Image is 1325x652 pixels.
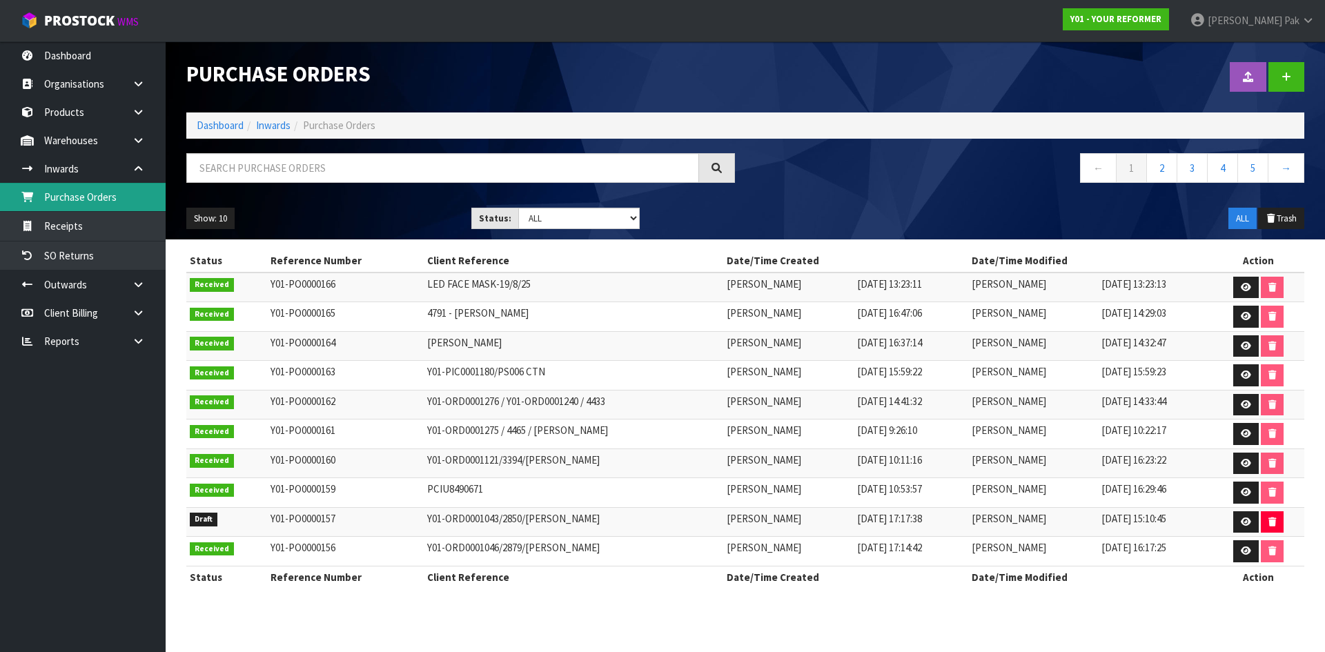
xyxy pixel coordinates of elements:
h1: Purchase Orders [186,62,735,86]
td: Y01-PO0000162 [267,390,424,419]
span: [PERSON_NAME] [727,541,801,554]
th: Action [1213,250,1304,272]
span: [DATE] 16:37:14 [857,336,922,349]
td: Y01-PO0000156 [267,537,424,566]
a: 4 [1207,153,1238,183]
th: Status [186,566,267,588]
th: Client Reference [424,566,723,588]
span: [DATE] 16:29:46 [1101,482,1166,495]
span: Received [190,337,234,350]
small: WMS [117,15,139,28]
span: Received [190,542,234,556]
td: Y01-ORD0001275 / 4465 / [PERSON_NAME] [424,419,723,449]
td: Y01-ORD0001121/3394/[PERSON_NAME] [424,448,723,478]
span: [DATE] 15:10:45 [1101,512,1166,525]
th: Date/Time Modified [968,566,1213,588]
span: [DATE] 10:22:17 [1101,424,1166,437]
span: [DATE] 17:17:38 [857,512,922,525]
a: Dashboard [197,119,244,132]
span: [PERSON_NAME] [972,365,1046,378]
td: Y01-PO0000163 [267,361,424,391]
strong: Status: [479,213,511,224]
span: [PERSON_NAME] [972,424,1046,437]
span: Received [190,395,234,409]
span: [PERSON_NAME] [727,453,801,466]
td: 4791 - [PERSON_NAME] [424,302,723,332]
span: [PERSON_NAME] [972,541,1046,554]
span: [DATE] 16:23:22 [1101,453,1166,466]
td: PCIU8490671 [424,478,723,508]
th: Reference Number [267,250,424,272]
span: [DATE] 15:59:22 [857,365,922,378]
span: [PERSON_NAME] [972,512,1046,525]
th: Status [186,250,267,272]
th: Action [1213,566,1304,588]
span: Received [190,278,234,292]
a: 3 [1177,153,1208,183]
button: Show: 10 [186,208,235,230]
span: ProStock [44,12,115,30]
a: 2 [1146,153,1177,183]
span: Received [190,484,234,497]
span: [DATE] 10:11:16 [857,453,922,466]
strong: Y01 - YOUR REFORMER [1070,13,1161,25]
span: [PERSON_NAME] [972,277,1046,290]
td: Y01-PO0000164 [267,331,424,361]
input: Search purchase orders [186,153,699,183]
img: cube-alt.png [21,12,38,29]
td: Y01-PO0000160 [267,448,424,478]
span: Received [190,308,234,322]
span: [DATE] 14:32:47 [1101,336,1166,349]
a: 5 [1237,153,1268,183]
span: [PERSON_NAME] [972,336,1046,349]
a: → [1268,153,1304,183]
span: [PERSON_NAME] [1208,14,1282,27]
span: [DATE] 13:23:13 [1101,277,1166,290]
span: [PERSON_NAME] [727,306,801,319]
span: [PERSON_NAME] [727,424,801,437]
span: [PERSON_NAME] [727,512,801,525]
a: Y01 - YOUR REFORMER [1063,8,1169,30]
td: Y01-ORD0001276 / Y01-ORD0001240 / 4433 [424,390,723,419]
span: Draft [190,513,217,526]
th: Date/Time Created [723,566,968,588]
th: Date/Time Created [723,250,968,272]
span: [DATE] 13:23:11 [857,277,922,290]
span: [PERSON_NAME] [972,482,1046,495]
span: [PERSON_NAME] [727,395,801,408]
td: Y01-PIC0001180/PS006 CTN [424,361,723,391]
span: Received [190,425,234,439]
span: [DATE] 14:41:32 [857,395,922,408]
span: [PERSON_NAME] [972,306,1046,319]
td: [PERSON_NAME] [424,331,723,361]
button: ALL [1228,208,1257,230]
span: [DATE] 9:26:10 [857,424,917,437]
td: Y01-PO0000165 [267,302,424,332]
span: [DATE] 10:53:57 [857,482,922,495]
td: Y01-PO0000159 [267,478,424,508]
span: [PERSON_NAME] [972,395,1046,408]
th: Date/Time Modified [968,250,1213,272]
span: Received [190,454,234,468]
td: Y01-ORD0001046/2879/[PERSON_NAME] [424,537,723,566]
span: [DATE] 14:29:03 [1101,306,1166,319]
span: Purchase Orders [303,119,375,132]
span: [DATE] 16:17:25 [1101,541,1166,554]
span: Received [190,366,234,380]
span: [PERSON_NAME] [727,365,801,378]
td: Y01-ORD0001043/2850/[PERSON_NAME] [424,507,723,537]
a: Inwards [256,119,291,132]
span: [PERSON_NAME] [727,336,801,349]
nav: Page navigation [756,153,1304,187]
button: Trash [1258,208,1304,230]
span: [DATE] 16:47:06 [857,306,922,319]
span: [PERSON_NAME] [727,482,801,495]
td: Y01-PO0000166 [267,273,424,302]
a: 1 [1116,153,1147,183]
th: Client Reference [424,250,723,272]
span: Pak [1284,14,1299,27]
a: ← [1080,153,1117,183]
td: Y01-PO0000157 [267,507,424,537]
span: [PERSON_NAME] [727,277,801,290]
span: [PERSON_NAME] [972,453,1046,466]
